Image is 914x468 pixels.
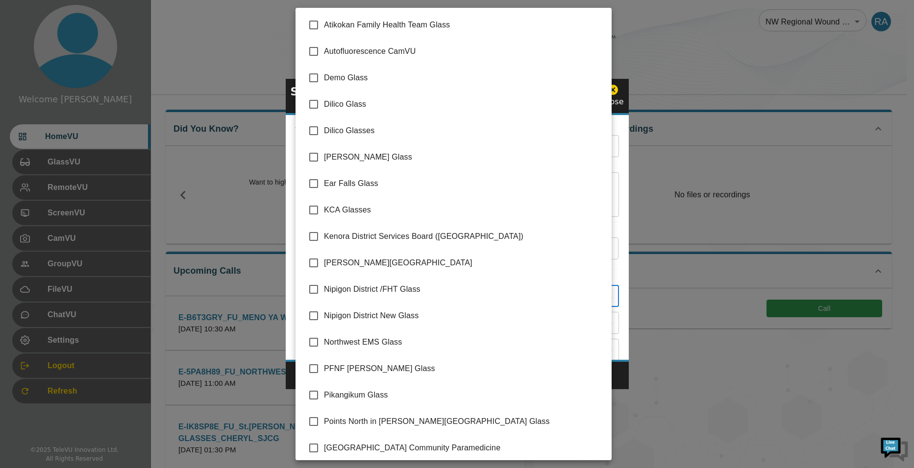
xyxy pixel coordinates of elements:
[324,72,604,84] span: Demo Glass
[324,336,604,348] span: Northwest EMS Glass
[324,442,604,454] span: [GEOGRAPHIC_DATA] Community Paramedicine
[324,310,604,322] span: Nipigon District New Glass
[324,98,604,110] span: Dilico Glass
[324,231,604,242] span: Kenora District Services Board ([GEOGRAPHIC_DATA])
[324,178,604,189] span: Ear Falls Glass
[324,46,604,57] span: Autofluorescence CamVU
[324,363,604,374] span: PFNF [PERSON_NAME] Glass
[324,125,604,137] span: Dilico Glasses
[324,204,604,216] span: KCA Glasses
[51,51,165,64] div: Chat with us now
[17,46,41,70] img: d_736959983_company_1615157101543_736959983
[324,416,604,427] span: Points North in [PERSON_NAME][GEOGRAPHIC_DATA] Glass
[161,5,184,28] div: Minimize live chat window
[324,19,604,31] span: Atikokan Family Health Team Glass
[324,283,604,295] span: Nipigon District /FHT Glass
[5,267,187,302] textarea: Type your message and hit 'Enter'
[880,434,909,463] img: Chat Widget
[324,151,604,163] span: [PERSON_NAME] Glass
[324,257,604,269] span: [PERSON_NAME][GEOGRAPHIC_DATA]
[324,389,604,401] span: Pikangikum Glass
[57,123,135,222] span: We're online!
